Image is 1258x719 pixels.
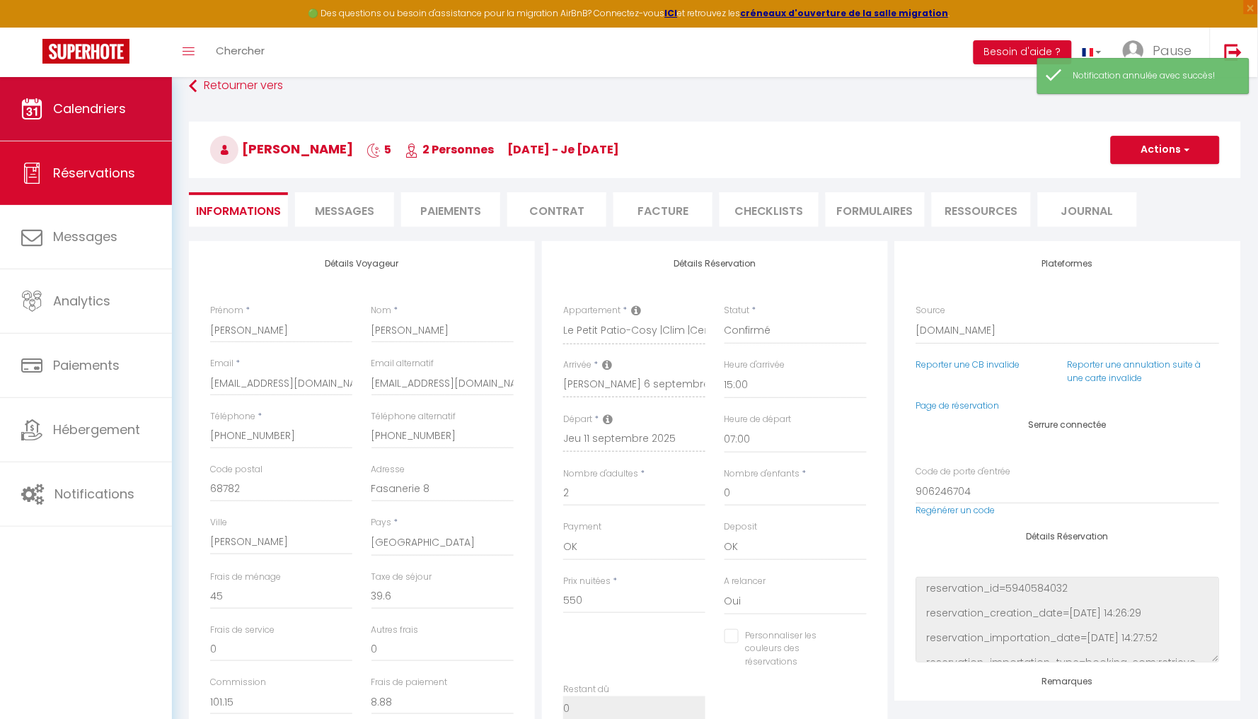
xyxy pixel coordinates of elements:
label: Restant dû [563,683,609,696]
h4: Détails Voyageur [210,259,514,269]
label: Email alternatif [371,357,434,370]
div: Notification annulée avec succès! [1073,69,1235,83]
span: Chercher [216,43,265,58]
label: Téléphone [210,410,255,423]
label: Heure de départ [725,413,792,426]
img: logout [1225,43,1242,61]
label: A relancer [725,575,766,588]
span: [PERSON_NAME] [210,140,353,158]
a: Retourner vers [189,74,1241,99]
span: Hébergement [53,421,140,438]
label: Deposit [725,520,758,534]
label: Départ [563,413,592,426]
label: Prénom [210,304,243,317]
h4: Serrure connectée [916,420,1220,430]
h4: Remarques [916,677,1220,686]
label: Statut [725,304,750,317]
span: Analytics [53,292,110,310]
label: Frais de ménage [210,571,281,584]
label: Autres frais [371,624,419,637]
h4: Plateformes [916,259,1220,269]
a: Page de réservation [916,399,1000,411]
li: FORMULAIRES [826,192,925,227]
li: Journal [1038,192,1137,227]
span: Notifications [54,485,134,503]
label: Ville [210,516,227,530]
label: Téléphone alternatif [371,410,456,423]
label: Email [210,357,233,370]
label: Heure d'arrivée [725,358,785,372]
label: Appartement [563,304,621,317]
button: Ouvrir le widget de chat LiveChat [11,6,54,48]
a: Reporter une annulation suite à une carte invalide [1068,358,1202,384]
a: Reporter une CB invalide [916,358,1020,370]
li: Informations [189,192,288,227]
label: Taxe de séjour [371,571,432,584]
a: Chercher [205,28,275,77]
label: Code postal [210,463,262,477]
label: Frais de paiement [371,676,448,689]
img: ... [1123,40,1144,62]
li: Ressources [932,192,1031,227]
li: Contrat [507,192,606,227]
a: ... Pause [1112,28,1210,77]
span: Paiements [53,356,120,374]
li: Paiements [401,192,500,227]
label: Arrivée [563,358,592,372]
label: Code de porte d'entrée [916,465,1011,479]
label: Payment [563,520,601,534]
a: ICI [665,7,678,19]
h4: Détails Réservation [916,532,1220,542]
button: Actions [1111,136,1220,164]
label: Prix nuitées [563,575,611,588]
label: Pays [371,516,392,530]
label: Frais de service [210,624,275,637]
label: Adresse [371,463,405,477]
iframe: Chat [1198,655,1247,708]
button: Besoin d'aide ? [974,40,1072,64]
span: Pause [1153,42,1192,59]
span: Messages [53,228,117,245]
span: [DATE] - je [DATE] [507,141,619,158]
label: Nombre d'adultes [563,467,638,481]
label: Source [916,304,946,317]
a: Regénérer un code [916,504,996,516]
span: Calendriers [53,100,126,117]
h4: Détails Réservation [563,259,867,269]
label: Nombre d'enfants [725,467,800,481]
label: Commission [210,676,266,689]
li: CHECKLISTS [720,192,819,227]
span: 2 Personnes [405,141,494,158]
li: Facture [613,192,712,227]
label: Personnaliser les couleurs des réservations [739,629,849,670]
span: Réservations [53,164,135,182]
a: créneaux d'ouverture de la salle migration [741,7,949,19]
span: Messages [315,203,374,219]
label: Nom [371,304,392,317]
span: 5 [367,141,391,158]
img: Super Booking [42,39,129,64]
